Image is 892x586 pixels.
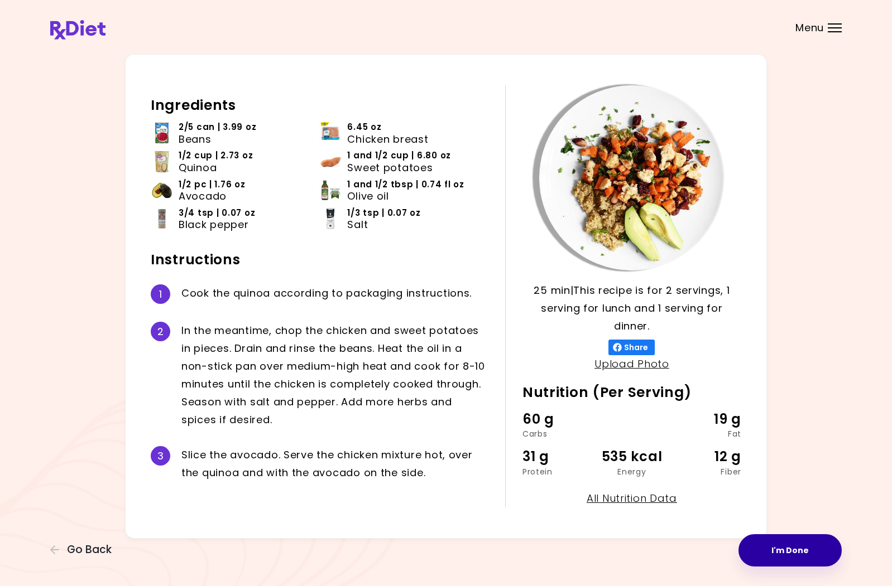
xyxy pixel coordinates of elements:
[181,446,488,482] div: S l i c e t h e a v o c a d o . S e r v e t h e c h i c k e n m i x t u r e h o t , o v e r t h e...
[795,23,824,33] span: Menu
[622,343,650,352] span: Share
[151,96,488,114] h2: Ingredients
[522,409,596,430] div: 60 g
[67,544,112,556] span: Go Back
[179,219,249,231] span: Black pepper
[347,133,428,146] span: Chicken breast
[347,149,451,162] span: 1 and 1/2 cup | 6.80 oz
[181,322,488,428] div: I n t h e m e a n t i m e , c h o p t h e c h i c k e n a n d s w e e t p o t a t o e s i n p i e...
[181,284,488,304] div: C o o k t h e q u i n o a a c c o r d i n g t o p a c k a g i n g i n s t r u c t i o n s .
[151,284,170,304] div: 1
[668,430,741,438] div: Fat
[522,282,741,335] p: 25 min | This recipe is for 2 servings, 1 serving for lunch and 1 serving for dinner.
[151,251,488,269] h2: Instructions
[179,121,256,133] span: 2/5 can | 3.99 oz
[179,190,227,202] span: Avocado
[179,149,253,162] span: 1/2 cup | 2.73 oz
[668,468,741,476] div: Fiber
[50,20,105,40] img: RxDiet
[522,384,741,401] h2: Nutrition (Per Serving)
[522,430,596,438] div: Carbs
[347,219,368,231] span: Salt
[738,534,842,566] button: I'm Done
[50,544,117,556] button: Go Back
[347,190,389,202] span: Olive oil
[347,207,420,219] span: 1/3 tsp | 0.07 oz
[179,207,255,219] span: 3/4 tsp | 0.07 oz
[587,491,677,505] a: All Nutrition Data
[594,357,669,371] a: Upload Photo
[347,162,433,174] span: Sweet potatoes
[179,162,217,174] span: Quinoa
[179,178,246,191] span: 1/2 pc | 1.76 oz
[608,340,655,355] button: Share
[668,446,741,467] div: 12 g
[347,121,381,133] span: 6.45 oz
[596,446,669,467] div: 535 kcal
[151,322,170,341] div: 2
[596,468,669,476] div: Energy
[668,409,741,430] div: 19 g
[522,468,596,476] div: Protein
[347,178,464,191] span: 1 and 1/2 tbsp | 0.74 fl oz
[179,133,212,146] span: Beans
[522,446,596,467] div: 31 g
[151,446,170,466] div: 3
